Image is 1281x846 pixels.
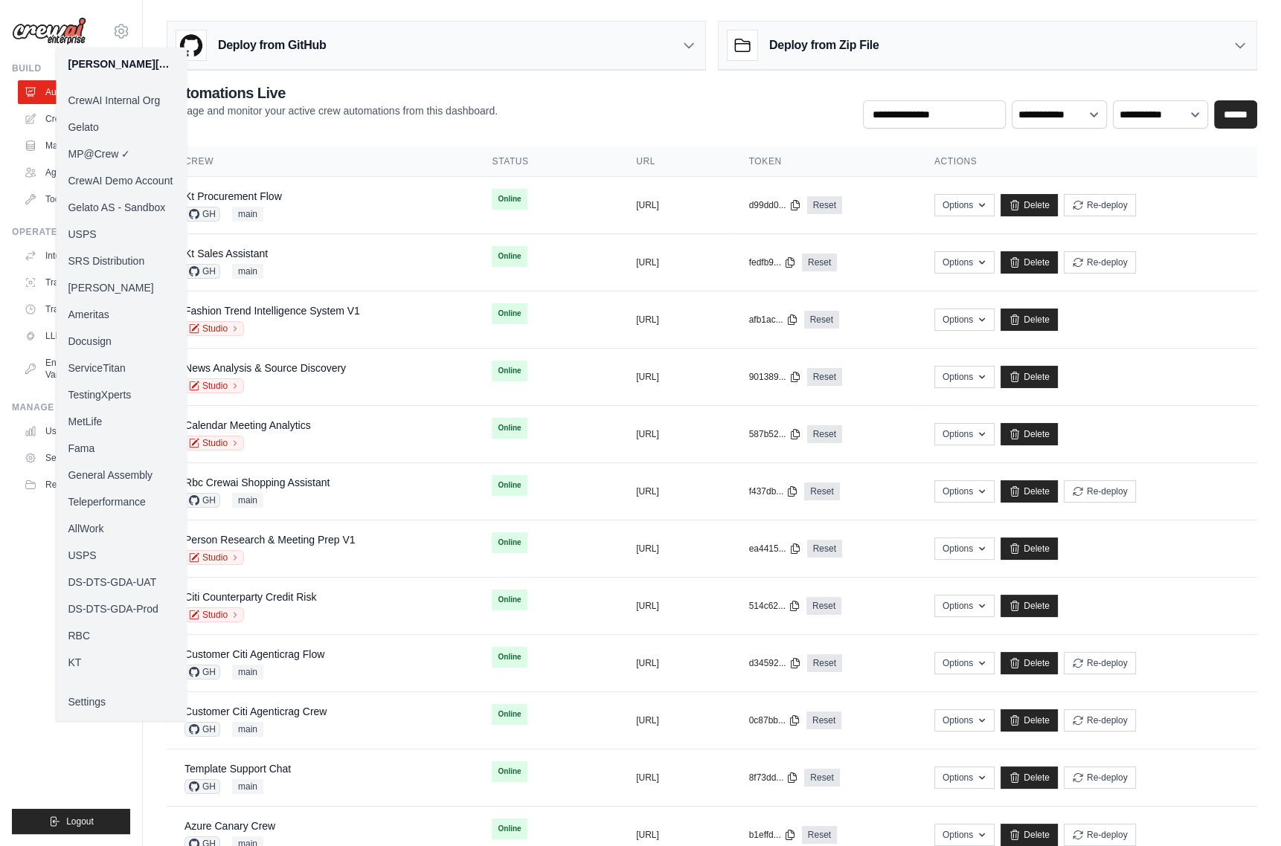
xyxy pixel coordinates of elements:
[56,649,187,676] a: KT
[807,425,842,443] a: Reset
[12,809,130,834] button: Logout
[18,297,130,321] a: Trace Events
[1001,366,1058,388] a: Delete
[492,590,527,610] span: Online
[1064,652,1136,674] button: Re-deploy
[167,103,498,118] p: Manage and monitor your active crew automations from this dashboard.
[184,763,291,775] a: Template Support Chat
[184,493,220,508] span: GH
[934,652,995,674] button: Options
[749,256,796,268] button: fedfb9...
[1001,537,1058,560] a: Delete
[184,419,311,431] a: Calendar Meeting Analytics
[56,87,187,114] a: CrewAI Internal Org
[934,423,995,445] button: Options
[807,654,842,672] a: Reset
[1001,595,1058,617] a: Delete
[56,221,187,248] a: USPS
[56,167,187,194] a: CrewAI Demo Account
[56,488,187,515] a: Teleperformance
[1001,251,1058,274] a: Delete
[56,274,187,301] a: [PERSON_NAME]
[1001,652,1058,674] a: Delete
[934,824,995,846] button: Options
[749,829,796,841] button: b1effd...
[56,595,187,622] a: DS-DTS-GDA-Prod
[56,355,187,381] a: ServiceTitan
[184,477,330,488] a: Rbc Crewai Shopping Assistant
[184,264,220,279] span: GH
[218,36,326,54] h3: Deploy from GitHub
[56,622,187,649] a: RBC
[56,141,187,167] a: MP@Crew ✓
[18,244,130,268] a: Integrations
[56,194,187,221] a: Gelato AS - Sandbox
[492,189,527,210] span: Online
[492,704,527,725] span: Online
[184,607,244,622] a: Studio
[232,722,263,737] span: main
[12,62,130,74] div: Build
[18,351,130,387] a: Environment Variables
[492,246,527,267] span: Online
[167,146,474,177] th: Crew
[1001,194,1058,216] a: Delete
[749,772,799,784] button: 8f73dd...
[492,647,527,668] span: Online
[1064,480,1136,503] button: Re-deploy
[474,146,618,177] th: Status
[492,818,527,839] span: Online
[56,248,187,274] a: SRS Distribution
[56,569,187,595] a: DS-DTS-GDA-UAT
[802,826,837,844] a: Reset
[18,324,130,348] a: LLM Connections
[749,428,801,440] button: 587b52...
[184,722,220,737] span: GH
[184,321,244,336] a: Studio
[68,56,175,71] div: [PERSON_NAME][EMAIL_ADDRESS][DOMAIN_NAME]
[184,436,244,451] a: Studio
[232,665,263,679] span: main
[184,248,268,259] a: Kt Sales Assistant
[731,146,916,177] th: Token
[18,107,130,131] a: Crew Studio
[934,251,995,274] button: Options
[806,597,841,615] a: Reset
[1064,194,1136,216] button: Re-deploy
[1001,824,1058,846] a: Delete
[749,199,801,211] button: d99dd0...
[492,418,527,439] span: Online
[18,271,130,294] a: Traces
[56,301,187,328] a: Ameritas
[1001,480,1058,503] a: Delete
[184,648,324,660] a: Customer Citi Agenticrag Flow
[56,462,187,488] a: General Assembly
[56,114,187,141] a: Gelato
[802,254,837,271] a: Reset
[807,196,842,214] a: Reset
[934,194,995,216] button: Options
[1064,824,1136,846] button: Re-deploy
[749,600,800,612] button: 514c62...
[56,542,187,569] a: USPS
[18,187,130,211] a: Tool Registry
[184,362,346,374] a: News Analysis & Source Discovery
[18,419,130,443] a: Usage
[934,595,995,617] button: Options
[1001,709,1058,732] a: Delete
[916,146,1257,177] th: Actions
[749,371,801,383] button: 901389...
[492,532,527,553] span: Online
[18,161,130,184] a: Agents
[749,543,801,555] button: ea4415...
[18,473,130,497] button: Resources
[618,146,731,177] th: URL
[1064,251,1136,274] button: Re-deploy
[184,591,316,603] a: Citi Counterparty Credit Risk
[184,190,282,202] a: Kt Procurement Flow
[1001,766,1058,789] a: Delete
[492,361,527,381] span: Online
[18,134,130,158] a: Marketplace
[934,366,995,388] button: Options
[184,665,220,679] span: GH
